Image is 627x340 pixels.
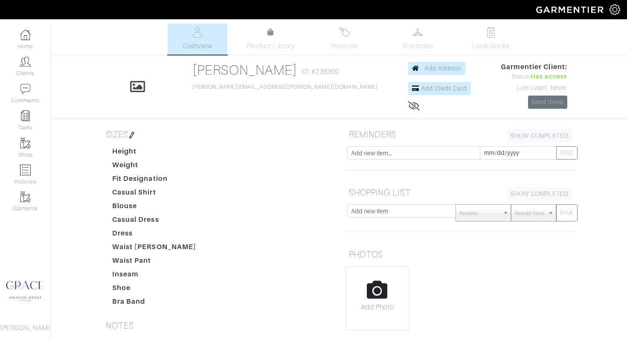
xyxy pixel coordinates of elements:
a: Product Library [241,27,301,51]
input: Add new item [347,204,456,218]
span: Overview [183,41,212,51]
a: Wardrobe [388,23,447,55]
button: SAVE [556,146,578,160]
h5: REMINDERS [345,126,576,143]
img: garments-icon-b7da505a4dc4fd61783c78ac3ca0ef83fa9d6f193b1c9dc38574b1d14d53ca28.png [20,138,31,148]
img: clients-icon-6bae9207a08558b7cb47a8932f037763ab4055f8c8b6bfacd5dc20c3e0201464.png [20,56,31,67]
a: SHOW COMPLETED [507,129,572,142]
img: wardrobe-487a4870c1b7c33e795ec22d11cfc2ed9d08956e64fb3008fe2437562e282088.svg [412,27,423,38]
dt: Dress [106,228,203,242]
a: Add Address [408,62,466,75]
dt: Blouse [106,201,203,215]
dt: Shoe [106,283,203,296]
a: Invoices [314,23,374,55]
div: Status: [501,72,567,81]
a: Add Credit Card [408,82,471,95]
h5: SIZES [102,126,333,143]
span: Add Credit Card [421,85,467,92]
dt: Casual Shirt [106,187,203,201]
img: gear-icon-white-bd11855cb880d31180b6d7d6211b90ccbf57a29d726f0c71d8c61bd08dd39cc2.png [610,4,620,15]
span: Add Address [424,65,462,72]
dt: Height [106,146,203,160]
img: reminder-icon-8004d30b9f0a5d33ae49ab947aed9ed385cf756f9e5892f1edd6e32f2345188e.png [20,110,31,121]
dt: Waist [PERSON_NAME] [106,242,203,256]
span: Wardrobe [402,41,433,51]
img: comment-icon-a0a6a9ef722e966f86d9cbdc48e553b5cf19dbc54f86b18d962a5391bc8f6eb6.png [20,84,31,94]
span: Needs Now [515,205,545,222]
img: basicinfo-40fd8af6dae0f16599ec9e87c0ef1c0a1fdea2edbe929e3d69a839185d80c458.svg [192,27,203,38]
span: Garmentier Client: [501,62,567,72]
span: ID: #238360 [302,67,339,77]
span: Retailer [459,205,499,222]
a: SHOW COMPLETED [507,187,572,201]
img: pen-cf24a1663064a2ec1b9c1bd2387e9de7a2fa800b781884d57f21acf72779bad2.png [128,132,135,139]
input: Add new item... [347,146,480,160]
img: garmentier-logo-header-white-b43fb05a5012e4ada735d5af1a66efaba907eab6374d6393d1fbf88cb4ef424d.png [532,2,610,17]
a: Overview [168,23,227,55]
dt: Fit Designation [106,174,203,187]
a: Look Books [461,23,521,55]
img: todo-9ac3debb85659649dc8f770b8b6100bb5dab4b48dedcbae339e5042a72dfd3cc.svg [486,27,496,38]
dt: Weight [106,160,203,174]
div: Last Login: Never [501,83,567,93]
h5: NOTES [102,317,333,334]
button: SAVE [556,204,578,221]
a: Send Invite [528,96,567,109]
img: garments-icon-b7da505a4dc4fd61783c78ac3ca0ef83fa9d6f193b1c9dc38574b1d14d53ca28.png [20,192,31,202]
a: [PERSON_NAME] [192,62,298,78]
img: dashboard-icon-dbcd8f5a0b271acd01030246c82b418ddd0df26cd7fceb0bd07c9910d44c42f6.png [20,29,31,40]
a: [PERSON_NAME][EMAIL_ADDRESS][PERSON_NAME][DOMAIN_NAME] [192,84,378,90]
dt: Inseam [106,269,203,283]
dt: Waist Pant [106,256,203,269]
img: orders-27d20c2124de7fd6de4e0e44c1d41de31381a507db9b33961299e4e07d508b8c.svg [339,27,350,38]
span: Invoices [331,41,357,51]
img: orders-icon-0abe47150d42831381b5fb84f609e132dff9fe21cb692f30cb5eec754e2cba89.png [20,165,31,175]
h5: PHOTOS [345,246,576,263]
span: Has access [531,72,567,81]
span: Look Books [472,41,510,51]
dt: Bra Band [106,296,203,310]
h5: SHOPPING LIST [345,184,576,201]
span: Product Library [247,41,295,51]
dt: Casual Dress [106,215,203,228]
